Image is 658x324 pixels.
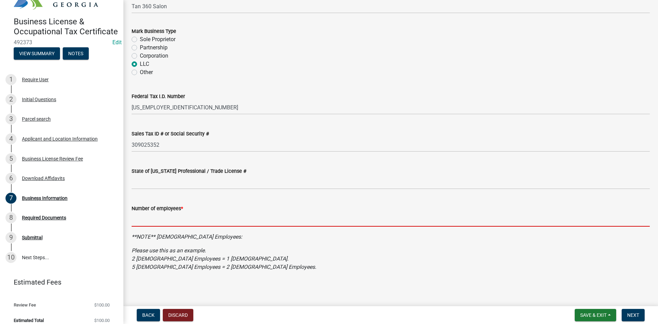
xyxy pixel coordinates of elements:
div: 8 [5,212,16,223]
span: Review Fee [14,303,36,307]
div: 10 [5,252,16,263]
label: Sole Proprietor [140,35,175,44]
div: Submittal [22,235,42,240]
div: 9 [5,232,16,243]
i: 2 [DEMOGRAPHIC_DATA] Employees = 1 [DEMOGRAPHIC_DATA]. [132,255,289,262]
label: Sales Tax ID # or Social Security # [132,132,209,136]
wm-modal-confirm: Edit Application Number [112,39,122,46]
span: 492373 [14,39,110,46]
div: Business Information [22,196,68,201]
div: Business License Review Fee [22,156,83,161]
div: 1 [5,74,16,85]
button: View Summary [14,47,60,60]
label: Partnership [140,44,168,52]
label: Federal Tax I.D. Number [132,94,185,99]
div: 7 [5,193,16,204]
div: Initial Questions [22,97,56,102]
button: Discard [163,309,193,321]
label: Corporation [140,52,168,60]
div: Download Affidavits [22,176,65,181]
button: Next [622,309,645,321]
a: Edit [112,39,122,46]
div: 3 [5,113,16,124]
button: Back [137,309,160,321]
i: Please use this as an example. [132,247,206,254]
span: Next [627,312,639,318]
wm-modal-confirm: Summary [14,51,60,57]
div: Require User [22,77,49,82]
div: 6 [5,173,16,184]
div: Required Documents [22,215,66,220]
span: Save & Exit [580,312,607,318]
button: Notes [63,47,89,60]
label: Number of employees [132,206,183,211]
h4: Business License & Occupational Tax Certificate [14,17,118,37]
label: Other [140,68,153,76]
i: **NOTE** [DEMOGRAPHIC_DATA] Employees: [132,233,242,240]
span: $100.00 [94,303,110,307]
div: 2 [5,94,16,105]
label: LLC [140,60,149,68]
div: 4 [5,133,16,144]
button: Save & Exit [575,309,616,321]
wm-modal-confirm: Notes [63,51,89,57]
span: Estimated Total [14,318,44,323]
label: Mark Business Type [132,29,176,34]
a: Estimated Fees [5,275,112,289]
div: Applicant and Location Information [22,136,98,141]
div: Parcel search [22,117,51,121]
label: State of [US_STATE] Professional / Trade License # [132,169,246,174]
span: $100.00 [94,318,110,323]
span: Back [142,312,155,318]
div: 5 [5,153,16,164]
i: 5 [DEMOGRAPHIC_DATA] Employees = 2 [DEMOGRAPHIC_DATA] Employees. [132,264,316,270]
